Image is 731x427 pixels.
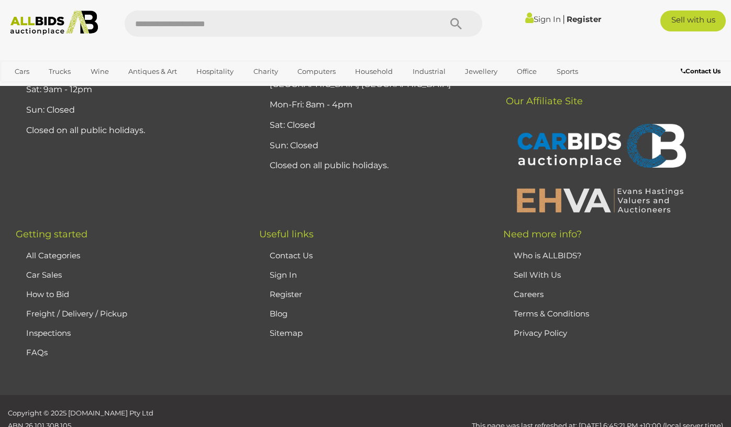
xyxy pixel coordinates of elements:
[514,328,567,338] a: Privacy Policy
[511,113,689,182] img: CARBIDS Auctionplace
[567,14,601,24] a: Register
[121,63,184,80] a: Antiques & Art
[660,10,726,31] a: Sell with us
[26,270,62,280] a: Car Sales
[259,228,314,240] span: Useful links
[270,328,303,338] a: Sitemap
[510,63,544,80] a: Office
[267,136,477,156] li: Sun: Closed
[5,10,103,35] img: Allbids.com.au
[550,63,585,80] a: Sports
[514,270,561,280] a: Sell With Us
[430,10,482,37] button: Search
[270,250,313,260] a: Contact Us
[84,63,116,80] a: Wine
[514,289,544,299] a: Careers
[348,63,400,80] a: Household
[190,63,240,80] a: Hospitality
[26,309,127,319] a: Freight / Delivery / Pickup
[270,289,302,299] a: Register
[16,228,87,240] span: Getting started
[270,270,297,280] a: Sign In
[8,80,96,97] a: [GEOGRAPHIC_DATA]
[458,63,504,80] a: Jewellery
[681,67,721,75] b: Contact Us
[562,13,565,25] span: |
[42,63,77,80] a: Trucks
[406,63,452,80] a: Industrial
[291,63,342,80] a: Computers
[24,100,233,121] li: Sun: Closed
[503,228,582,240] span: Need more info?
[270,309,287,319] a: Blog
[514,250,582,260] a: Who is ALLBIDS?
[247,63,285,80] a: Charity
[267,95,477,115] li: Mon-Fri: 8am - 4pm
[267,156,477,176] li: Closed on all public holidays.
[681,65,723,77] a: Contact Us
[503,80,583,107] span: Our Affiliate Site
[26,328,71,338] a: Inspections
[8,63,36,80] a: Cars
[26,289,69,299] a: How to Bid
[511,187,689,214] img: EHVA | Evans Hastings Valuers and Auctioneers
[514,309,589,319] a: Terms & Conditions
[24,80,233,100] li: Sat: 9am - 12pm
[525,14,561,24] a: Sign In
[26,250,80,260] a: All Categories
[26,347,48,357] a: FAQs
[267,115,477,136] li: Sat: Closed
[24,121,233,141] li: Closed on all public holidays.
